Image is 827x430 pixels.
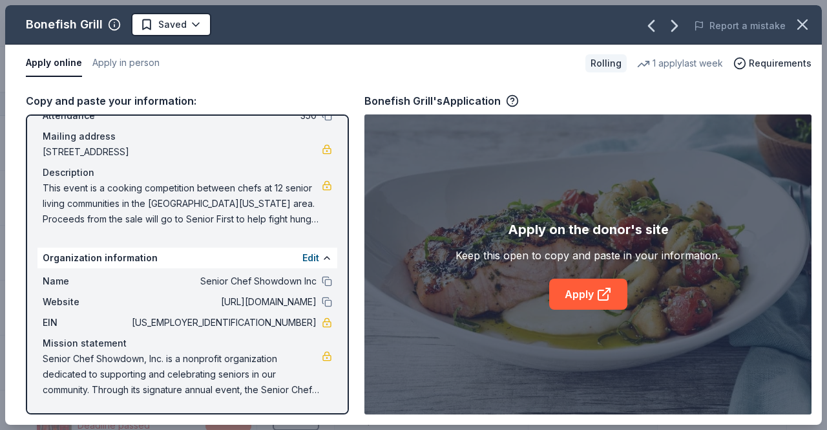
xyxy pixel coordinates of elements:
div: Bonefish Grill's Application [364,92,519,109]
button: Requirements [733,56,811,71]
div: Keep this open to copy and paste in your information. [455,248,720,263]
span: EIN [43,315,129,330]
span: [STREET_ADDRESS] [43,144,322,160]
span: Requirements [749,56,811,71]
button: Report a mistake [694,18,786,34]
div: Description [43,165,332,180]
span: Website [43,294,129,310]
div: Mission statement [43,336,332,351]
span: Senior Chef Showdown Inc [129,274,317,289]
span: [US_EMPLOYER_IDENTIFICATION_NUMBER] [129,315,317,330]
span: This event is a cooking competition between chefs at 12 senior living communities in the [GEOGRAP... [43,180,322,227]
div: 1 apply last week [637,56,723,71]
button: Saved [131,13,211,36]
button: Apply in person [92,50,160,77]
span: Name [43,274,129,289]
div: Mailing address [43,129,332,144]
span: Senior Chef Showdown, Inc. is a nonprofit organization dedicated to supporting and celebrating se... [43,351,322,398]
div: Apply on the donor's site [508,219,669,240]
span: [URL][DOMAIN_NAME] [129,294,317,310]
div: Bonefish Grill [26,14,103,35]
div: Copy and paste your information: [26,92,349,109]
a: Apply [549,279,627,310]
button: Edit [302,250,319,266]
div: Rolling [585,54,627,72]
span: 350 [129,108,317,124]
div: Organization information [37,248,337,268]
span: Attendance [43,108,129,124]
button: Apply online [26,50,82,77]
span: Saved [158,17,187,32]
